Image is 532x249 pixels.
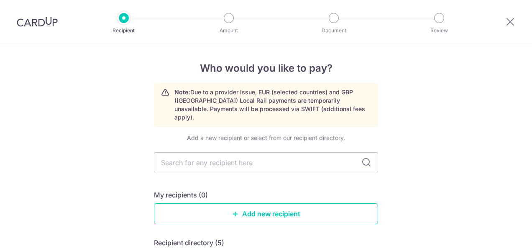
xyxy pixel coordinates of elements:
p: Review [408,26,470,35]
p: Due to a provider issue, EUR (selected countries) and GBP ([GEOGRAPHIC_DATA]) Local Rail payments... [174,88,371,122]
p: Amount [198,26,260,35]
a: Add new recipient [154,203,378,224]
h4: Who would you like to pay? [154,61,378,76]
p: Document [303,26,365,35]
strong: Note: [174,88,190,96]
input: Search for any recipient here [154,152,378,173]
div: Add a new recipient or select from our recipient directory. [154,134,378,142]
h5: My recipients (0) [154,190,208,200]
img: CardUp [17,17,58,27]
p: Recipient [93,26,155,35]
h5: Recipient directory (5) [154,238,224,248]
